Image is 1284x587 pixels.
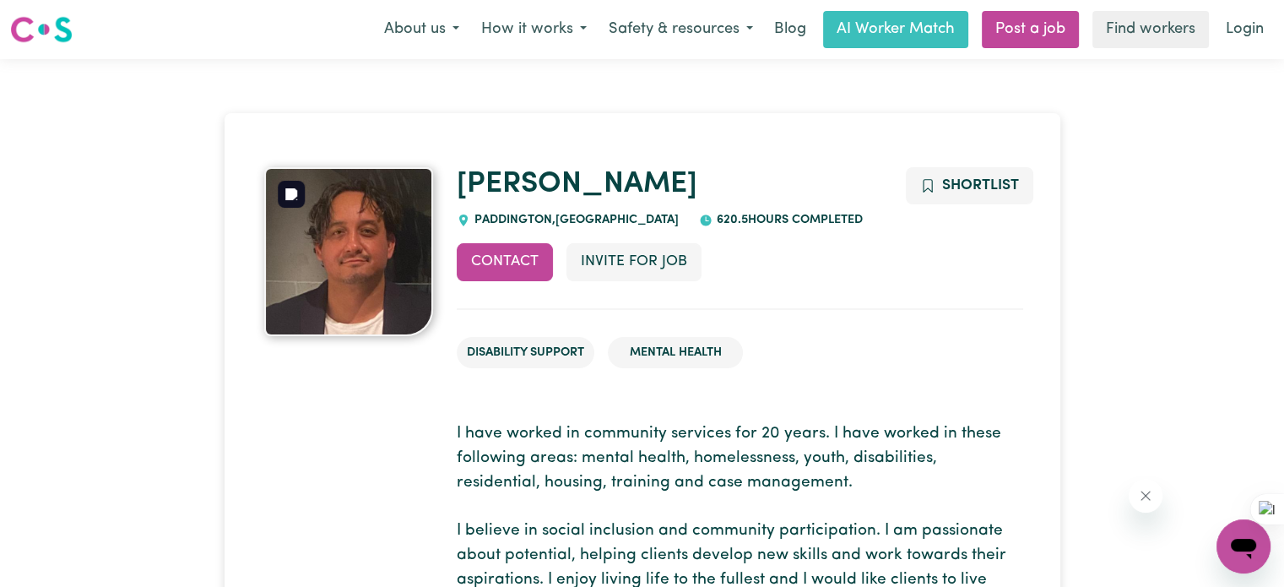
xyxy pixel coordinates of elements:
a: James's profile picture' [262,167,437,336]
a: [PERSON_NAME] [457,170,697,199]
button: Add to shortlist [906,167,1033,204]
button: Invite for Job [566,243,702,280]
a: Find workers [1092,11,1209,48]
img: James [264,167,433,336]
a: Blog [764,11,816,48]
img: Careseekers logo [10,14,73,45]
button: How it works [470,12,598,47]
button: Contact [457,243,553,280]
span: Paddington , [GEOGRAPHIC_DATA] [470,214,679,226]
span: Shortlist [942,178,1019,193]
li: Disability Support [457,337,594,369]
button: About us [373,12,470,47]
a: AI Worker Match [823,11,968,48]
iframe: Button to launch messaging window [1216,519,1270,573]
span: 620.5 hours completed [712,214,863,226]
button: Safety & resources [598,12,764,47]
a: Careseekers logo [10,10,73,49]
a: Post a job [982,11,1079,48]
span: Need any help? [10,12,102,25]
iframe: Close message [1129,479,1162,513]
li: Mental Health [608,337,743,369]
a: Login [1216,11,1274,48]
